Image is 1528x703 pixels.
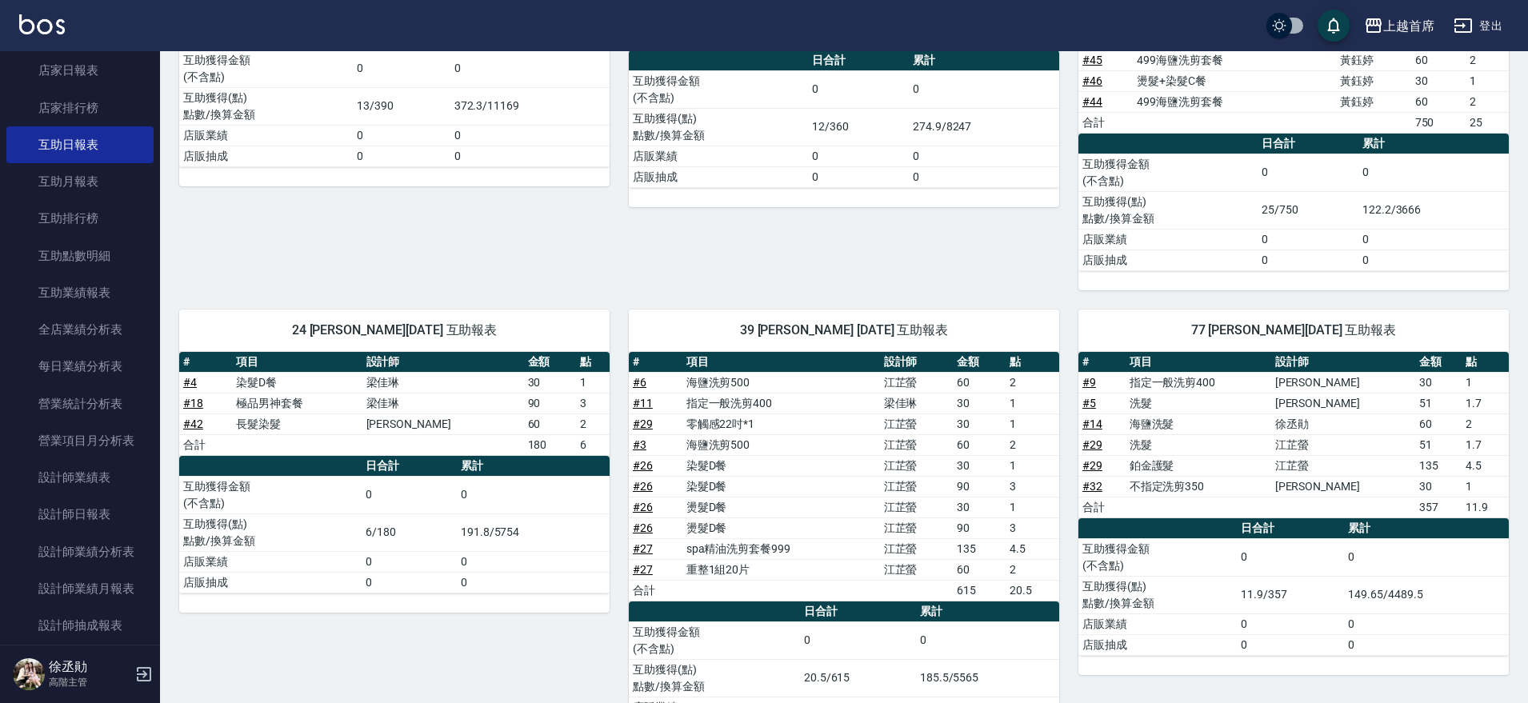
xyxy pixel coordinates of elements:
th: 點 [1462,352,1509,373]
td: 750 [1411,112,1466,133]
td: 2 [1006,434,1059,455]
td: 3 [1006,517,1059,538]
td: 店販業績 [629,146,808,166]
td: 25/750 [1258,191,1358,229]
td: 60 [953,559,1006,580]
th: 設計師 [1271,352,1415,373]
td: 357 [1415,497,1462,517]
th: 日合計 [1258,134,1358,154]
button: save [1318,10,1350,42]
table: a dense table [1078,518,1509,656]
a: #5 [1082,397,1096,409]
td: 互助獲得(點) 點數/換算金額 [629,659,800,697]
th: # [179,352,232,373]
td: 鉑金護髮 [1126,455,1271,476]
td: 0 [916,621,1059,659]
td: 0 [450,125,610,146]
td: 1.7 [1462,393,1509,413]
div: 上越首席 [1383,16,1434,36]
td: 51 [1415,434,1462,455]
td: 0 [353,125,450,146]
td: 30 [1415,372,1462,393]
td: 不指定洗剪350 [1126,476,1271,497]
td: 1 [1462,476,1509,497]
a: 互助月報表 [6,163,154,200]
a: #44 [1082,95,1102,108]
a: 店家日報表 [6,52,154,89]
a: 設計師業績分析表 [6,533,154,570]
a: 設計師抽成報表 [6,607,154,644]
td: 0 [1344,613,1508,634]
td: [PERSON_NAME] [1271,393,1415,413]
a: #42 [183,417,203,430]
th: 累計 [1344,518,1508,539]
td: 1 [1462,372,1509,393]
th: 累計 [916,601,1059,622]
td: 店販抽成 [1078,250,1258,270]
a: #45 [1082,54,1102,66]
th: 累計 [1358,134,1509,154]
th: 累計 [909,50,1059,71]
td: 0 [1344,538,1508,576]
td: 店販抽成 [179,572,362,593]
th: 點 [576,352,610,373]
td: 30 [1415,476,1462,497]
td: 徐丞勛 [1271,413,1415,434]
a: #26 [633,501,653,513]
td: 互助獲得(點) 點數/換算金額 [179,513,362,551]
td: 染髮D餐 [232,372,362,393]
td: 江芷螢 [880,434,953,455]
a: 每日業績分析表 [6,348,154,385]
a: #27 [633,563,653,576]
a: #3 [633,438,646,451]
td: 黃鈺婷 [1336,50,1411,70]
td: 0 [362,476,457,513]
button: 登出 [1447,11,1509,41]
td: 店販業績 [1078,613,1237,634]
td: 2 [1466,91,1509,112]
img: Logo [19,14,65,34]
span: 24 [PERSON_NAME][DATE] 互助報表 [198,322,590,338]
td: 0 [450,146,610,166]
td: 372.3/11169 [450,87,610,125]
table: a dense table [1078,352,1509,518]
td: 0 [1237,538,1344,576]
td: 1 [576,372,610,393]
td: 185.5/5565 [916,659,1059,697]
td: 合計 [179,434,232,455]
a: 互助日報表 [6,126,154,163]
td: 長髮染髮 [232,413,362,434]
td: 染髮D餐 [682,455,880,476]
td: 615 [953,580,1006,601]
td: 0 [800,621,916,659]
a: 設計師業績月報表 [6,570,154,607]
td: 店販抽成 [629,166,808,187]
th: 項目 [1126,352,1271,373]
td: 梁佳琳 [880,393,953,413]
a: #18 [183,397,203,409]
td: 149.65/4489.5 [1344,576,1508,613]
td: 江芷螢 [880,559,953,580]
td: 60 [1411,91,1466,112]
th: 累計 [457,456,610,477]
button: 上越首席 [1358,10,1441,42]
td: 60 [524,413,577,434]
td: 0 [362,551,457,572]
a: #26 [633,459,653,472]
td: 90 [524,393,577,413]
table: a dense table [179,456,610,593]
td: 店販業績 [179,125,353,146]
td: 1 [1006,455,1059,476]
td: 海鹽洗髮 [1126,413,1271,434]
td: 135 [953,538,1006,559]
td: 20.5/615 [800,659,916,697]
td: 0 [457,572,610,593]
td: 0 [1358,154,1509,191]
td: 互助獲得(點) 點數/換算金額 [179,87,353,125]
a: #26 [633,521,653,534]
th: 項目 [682,352,880,373]
td: 江芷螢 [880,372,953,393]
td: 1 [1006,497,1059,517]
a: 設計師日報表 [6,496,154,533]
td: 20.5 [1006,580,1059,601]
